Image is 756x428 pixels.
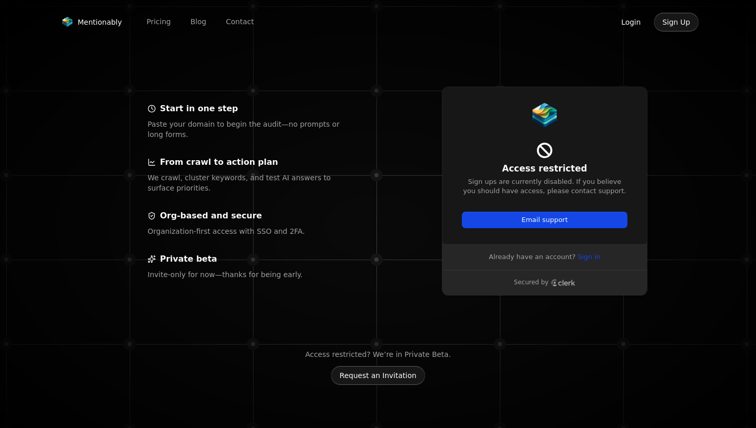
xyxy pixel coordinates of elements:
span: Already have an account? [489,252,575,262]
h1: Access restricted [462,163,627,175]
p: From crawl to action plan [160,156,278,168]
a: Contact [218,14,262,30]
span: Mentionably [78,17,122,27]
a: Sign in [578,252,600,262]
button: Request an Invitation [331,366,425,385]
p: Start in one step [160,102,238,115]
p: Private beta [160,253,217,265]
a: Blog [182,14,214,30]
a: Clerk logo [551,279,575,286]
button: Login [613,12,650,32]
p: Sign ups are currently disabled. If you believe you should have access, please contact support. [462,177,627,196]
button: Email support [462,212,627,228]
p: Organization‑first access with SSO and 2FA. [148,226,345,236]
button: Sign Up [654,12,699,32]
p: We crawl, cluster keywords, and test AI answers to surface priorities. [148,173,345,193]
a: Mentionably [57,15,126,29]
p: Org‑based and secure [160,210,262,222]
p: Secured by [514,279,548,287]
p: Invite‑only for now—thanks for being early. [148,269,345,280]
a: Pricing [138,14,179,30]
p: Access restricted? We’re in Private Beta. [305,349,451,359]
img: Mentionably [532,103,557,128]
p: Paste your domain to begin the audit—no prompts or long forms. [148,119,345,140]
img: Mentionably logo [61,17,74,27]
